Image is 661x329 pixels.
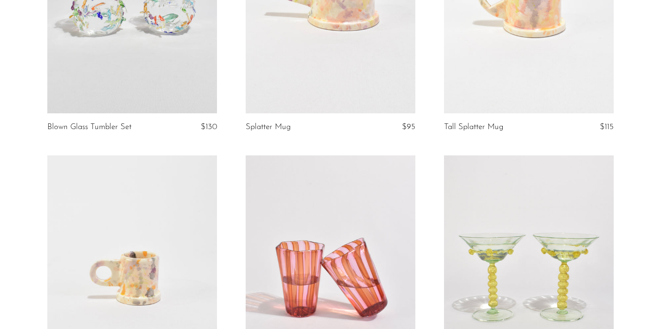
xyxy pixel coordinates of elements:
[402,123,415,131] span: $95
[47,123,131,132] a: Blown Glass Tumbler Set
[246,123,291,132] a: Splatter Mug
[444,123,503,132] a: Tall Splatter Mug
[201,123,217,131] span: $130
[600,123,614,131] span: $115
